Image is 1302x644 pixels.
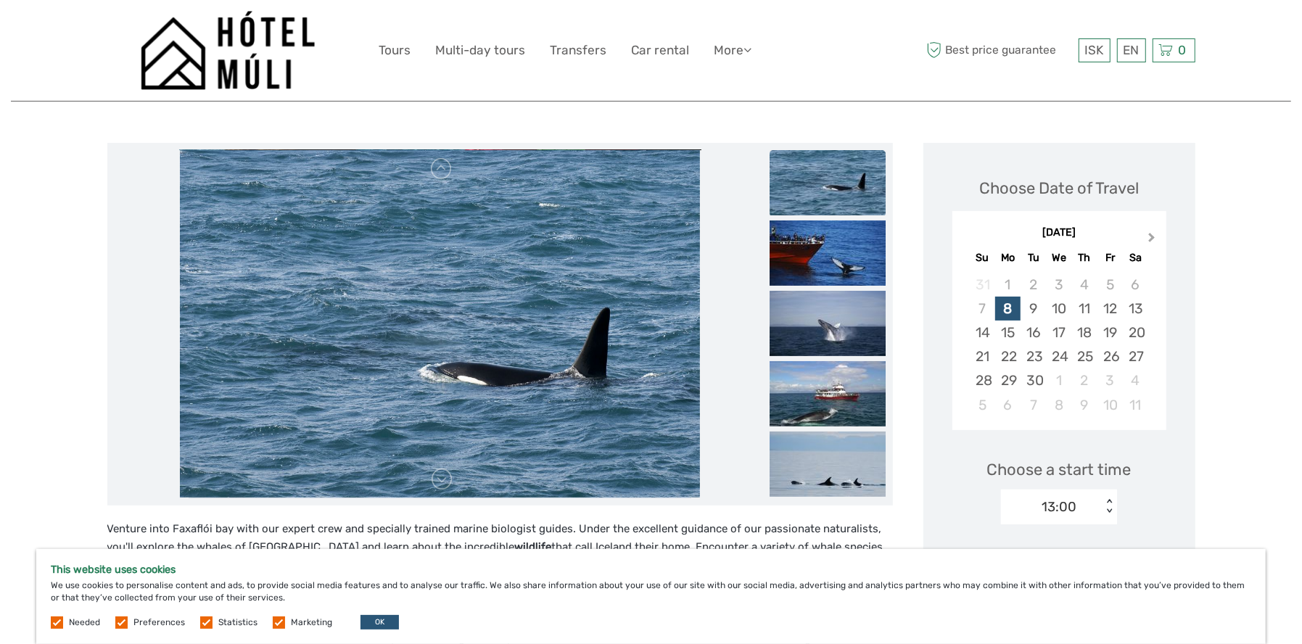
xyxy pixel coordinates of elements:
[1072,344,1097,368] div: Choose Thursday, September 25th, 2025
[1072,248,1097,268] div: Th
[1123,393,1148,417] div: Choose Saturday, October 11th, 2025
[987,458,1132,481] span: Choose a start time
[1072,368,1097,392] div: Choose Thursday, October 2nd, 2025
[770,150,886,215] img: 6d37306c15634e67ab4ac0c0b8372f46_slider_thumbnail.jpg
[1085,43,1104,57] span: ISK
[1046,273,1071,297] div: Not available Wednesday, September 3rd, 2025
[1046,297,1071,321] div: Choose Wednesday, September 10th, 2025
[952,226,1166,241] div: [DATE]
[770,291,886,356] img: d8cf1a197b4d4df9a666b06b5cb317ef_slider_thumbnail.jpg
[1177,43,1189,57] span: 0
[1072,393,1097,417] div: Choose Thursday, October 9th, 2025
[770,220,886,286] img: 8aba2a7a3dd946108054f122da038a08_slider_thumbnail.jpg
[1097,344,1123,368] div: Choose Friday, September 26th, 2025
[970,368,995,392] div: Choose Sunday, September 28th, 2025
[51,563,1251,576] h5: This website uses cookies
[436,40,526,61] a: Multi-day tours
[970,321,995,344] div: Choose Sunday, September 14th, 2025
[1103,499,1116,514] div: < >
[107,520,893,594] p: Venture into Faxaflói bay with our expert crew and specially trained marine biologist guides. Und...
[551,40,607,61] a: Transfers
[970,344,995,368] div: Choose Sunday, September 21st, 2025
[1097,321,1123,344] div: Choose Friday, September 19th, 2025
[1123,248,1148,268] div: Sa
[180,150,701,498] img: 6d37306c15634e67ab4ac0c0b8372f46_main_slider.jpg
[133,616,185,629] label: Preferences
[995,273,1021,297] div: Not available Monday, September 1st, 2025
[1097,297,1123,321] div: Choose Friday, September 12th, 2025
[970,248,995,268] div: Su
[979,177,1139,199] div: Choose Date of Travel
[1123,273,1148,297] div: Not available Saturday, September 6th, 2025
[1072,273,1097,297] div: Not available Thursday, September 4th, 2025
[1097,368,1123,392] div: Choose Friday, October 3rd, 2025
[36,549,1266,644] div: We use cookies to personalise content and ads, to provide social media features and to analyse ou...
[515,540,552,553] strong: wildlife
[970,273,995,297] div: Not available Sunday, August 31st, 2025
[995,393,1021,417] div: Choose Monday, October 6th, 2025
[1117,38,1146,62] div: EN
[1097,393,1123,417] div: Choose Friday, October 10th, 2025
[995,248,1021,268] div: Mo
[1021,297,1046,321] div: Choose Tuesday, September 9th, 2025
[1072,297,1097,321] div: Choose Thursday, September 11th, 2025
[770,432,886,497] img: a4733d76e3ec44ab853afe806a5a54aa_slider_thumbnail.jpg
[995,321,1021,344] div: Choose Monday, September 15th, 2025
[970,393,995,417] div: Choose Sunday, October 5th, 2025
[1042,498,1076,516] div: 13:00
[360,615,399,629] button: OK
[1021,393,1046,417] div: Choose Tuesday, October 7th, 2025
[1021,321,1046,344] div: Choose Tuesday, September 16th, 2025
[1072,321,1097,344] div: Choose Thursday, September 18th, 2025
[1123,321,1148,344] div: Choose Saturday, September 20th, 2025
[141,11,316,90] img: 1276-09780d38-f550-4f2e-b773-0f2717b8e24e_logo_big.png
[957,273,1161,417] div: month 2025-09
[1021,273,1046,297] div: Not available Tuesday, September 2nd, 2025
[1097,273,1123,297] div: Not available Friday, September 5th, 2025
[1046,321,1071,344] div: Choose Wednesday, September 17th, 2025
[1046,248,1071,268] div: We
[1123,297,1148,321] div: Choose Saturday, September 13th, 2025
[1142,229,1165,252] button: Next Month
[714,40,752,61] a: More
[1097,248,1123,268] div: Fr
[291,616,332,629] label: Marketing
[995,297,1021,321] div: Choose Monday, September 8th, 2025
[995,344,1021,368] div: Choose Monday, September 22nd, 2025
[1123,368,1148,392] div: Choose Saturday, October 4th, 2025
[1021,248,1046,268] div: Tu
[1021,368,1046,392] div: Choose Tuesday, September 30th, 2025
[1046,344,1071,368] div: Choose Wednesday, September 24th, 2025
[632,40,690,61] a: Car rental
[1123,344,1148,368] div: Choose Saturday, September 27th, 2025
[218,616,257,629] label: Statistics
[923,38,1075,62] span: Best price guarantee
[970,297,995,321] div: Not available Sunday, September 7th, 2025
[1046,368,1071,392] div: Choose Wednesday, October 1st, 2025
[770,361,886,426] img: 753b4ef2eac24023b9e753f4e42fcbf2_slider_thumbnail.jpg
[1046,393,1071,417] div: Choose Wednesday, October 8th, 2025
[379,40,411,61] a: Tours
[69,616,100,629] label: Needed
[995,368,1021,392] div: Choose Monday, September 29th, 2025
[1021,344,1046,368] div: Choose Tuesday, September 23rd, 2025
